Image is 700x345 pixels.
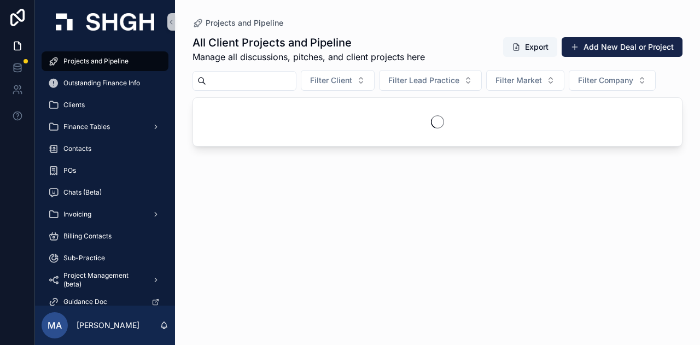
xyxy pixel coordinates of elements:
span: Projects and Pipeline [63,57,129,66]
button: Select Button [379,70,482,91]
img: App logo [56,13,154,31]
span: Filter Company [578,75,633,86]
span: Finance Tables [63,122,110,131]
span: MA [48,319,62,332]
span: Chats (Beta) [63,188,102,197]
button: Select Button [301,70,375,91]
div: scrollable content [35,44,175,306]
span: Sub-Practice [63,254,105,262]
span: Invoicing [63,210,91,219]
a: Guidance Doc [42,292,168,312]
a: POs [42,161,168,180]
span: POs [63,166,76,175]
button: Select Button [486,70,564,91]
span: Project Management (beta) [63,271,143,289]
p: [PERSON_NAME] [77,320,139,331]
span: Filter Lead Practice [388,75,459,86]
a: Contacts [42,139,168,159]
a: Chats (Beta) [42,183,168,202]
a: Clients [42,95,168,115]
a: Projects and Pipeline [192,17,283,28]
span: Billing Contacts [63,232,112,241]
span: Contacts [63,144,91,153]
span: Projects and Pipeline [206,17,283,28]
a: Finance Tables [42,117,168,137]
a: Outstanding Finance Info [42,73,168,93]
h1: All Client Projects and Pipeline [192,35,425,50]
span: Guidance Doc [63,297,107,306]
span: Manage all discussions, pitches, and client projects here [192,50,425,63]
a: Project Management (beta) [42,270,168,290]
button: Add New Deal or Project [562,37,682,57]
a: Invoicing [42,204,168,224]
a: Billing Contacts [42,226,168,246]
span: Outstanding Finance Info [63,79,140,87]
a: Sub-Practice [42,248,168,268]
span: Clients [63,101,85,109]
a: Projects and Pipeline [42,51,168,71]
button: Export [503,37,557,57]
span: Filter Market [495,75,542,86]
span: Filter Client [310,75,352,86]
button: Select Button [569,70,656,91]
